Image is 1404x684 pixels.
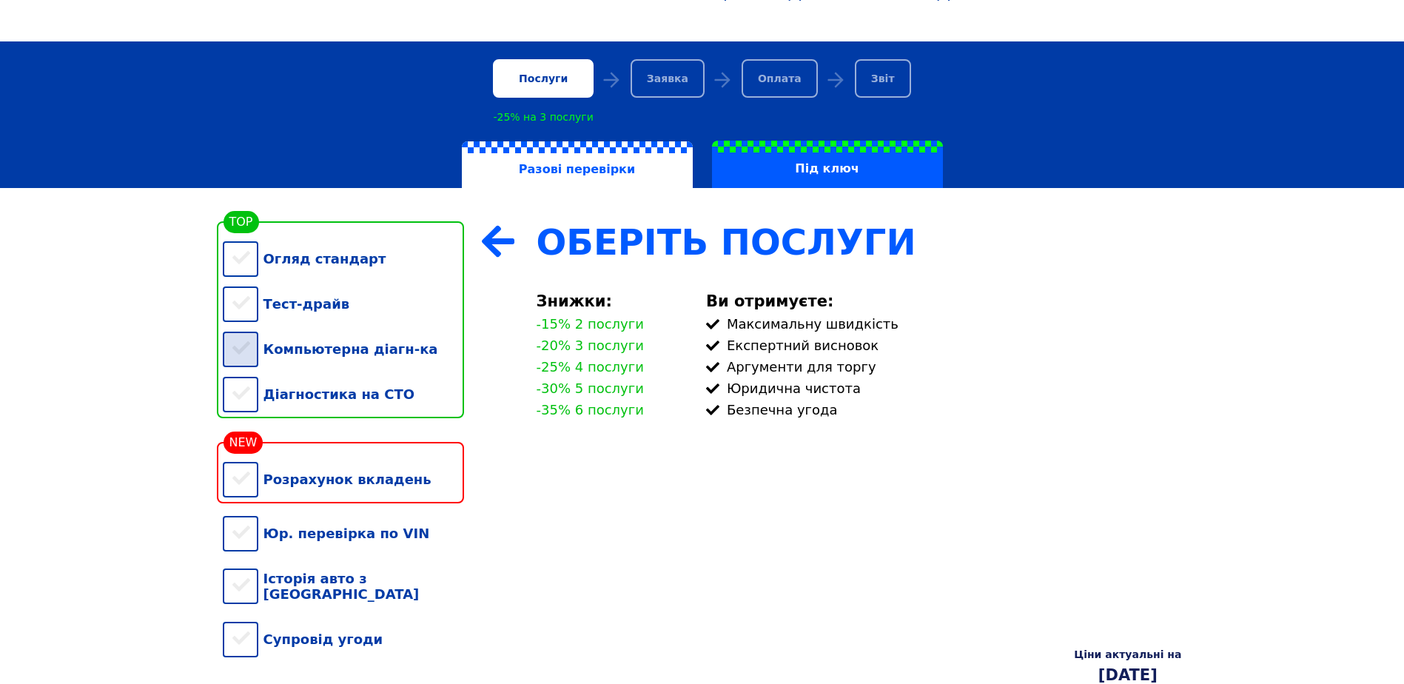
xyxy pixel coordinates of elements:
[537,292,688,310] div: Знижки:
[223,326,464,372] div: Компьютерна діагн-ка
[537,316,644,332] div: -15% 2 послуги
[706,402,1182,418] div: Безпечна угода
[223,511,464,556] div: Юр. перевірка по VIN
[223,556,464,617] div: Історія авто з [GEOGRAPHIC_DATA]
[537,359,644,375] div: -25% 4 послуги
[631,59,705,98] div: Заявка
[223,281,464,326] div: Тест-драйв
[706,292,1182,310] div: Ви отримуєте:
[706,359,1182,375] div: Аргументи для торгу
[223,236,464,281] div: Огляд стандарт
[537,338,644,353] div: -20% 3 послуги
[706,380,1182,396] div: Юридична чистота
[223,617,464,662] div: Супровід угоди
[706,316,1182,332] div: Максимальну швидкість
[537,221,1182,263] div: Оберіть Послуги
[493,111,593,123] div: -25% на 3 послуги
[1074,648,1181,660] div: Ціни актуальні на
[702,141,953,188] a: Під ключ
[462,141,693,189] label: Разові перевірки
[223,457,464,502] div: Розрахунок вкладень
[855,59,911,98] div: Звіт
[223,372,464,417] div: Діагностика на СТО
[742,59,818,98] div: Оплата
[712,141,943,188] label: Під ключ
[537,402,644,418] div: -35% 6 послуги
[537,380,644,396] div: -30% 5 послуги
[706,338,1182,353] div: Експертний висновок
[1074,666,1181,684] div: [DATE]
[493,59,593,98] div: Послуги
